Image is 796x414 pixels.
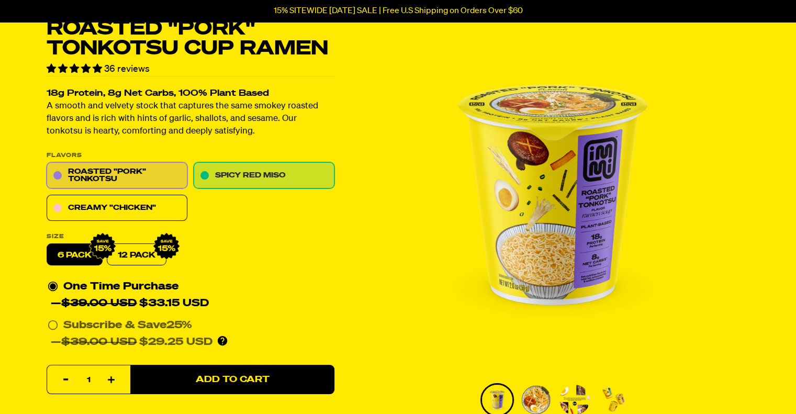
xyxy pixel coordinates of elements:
p: 15% SITEWIDE [DATE] SALE | Free U.S Shipping on Orders Over $60 [274,6,523,16]
a: 12 Pack [107,244,166,266]
input: quantity [53,366,124,395]
p: A smooth and velvety stock that captures the same smokey roasted flavors and is rich with hints o... [47,100,334,138]
li: 1 of 4 [377,19,728,371]
p: Flavors [47,153,334,159]
div: PDP main carousel [377,19,728,371]
span: 4.75 stars [47,64,104,74]
a: Roasted "Pork" Tonkotsu [47,163,187,189]
div: — $29.25 USD [51,334,212,351]
div: One Time Purchase [48,278,333,312]
h1: Roasted "Pork" Tonkotsu Cup Ramen [47,19,334,59]
button: Add to Cart [130,365,334,395]
img: Roasted "Pork" Tonkotsu Cup Ramen [377,19,728,371]
span: 36 reviews [104,64,150,74]
label: 6 pack [47,244,103,266]
iframe: Marketing Popup [5,366,110,409]
div: Subscribe & Save [63,317,192,334]
del: $39.00 USD [61,337,137,348]
label: Size [47,234,334,240]
del: $39.00 USD [61,298,137,309]
h2: 18g Protein, 8g Net Carbs, 100% Plant Based [47,89,334,98]
a: Spicy Red Miso [194,163,334,189]
img: IMG_9632.png [153,233,180,260]
a: Creamy "Chicken" [47,195,187,221]
img: IMG_9632.png [89,233,116,260]
span: 25% [166,320,192,331]
span: Add to Cart [195,375,269,384]
div: — $33.15 USD [51,295,209,312]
